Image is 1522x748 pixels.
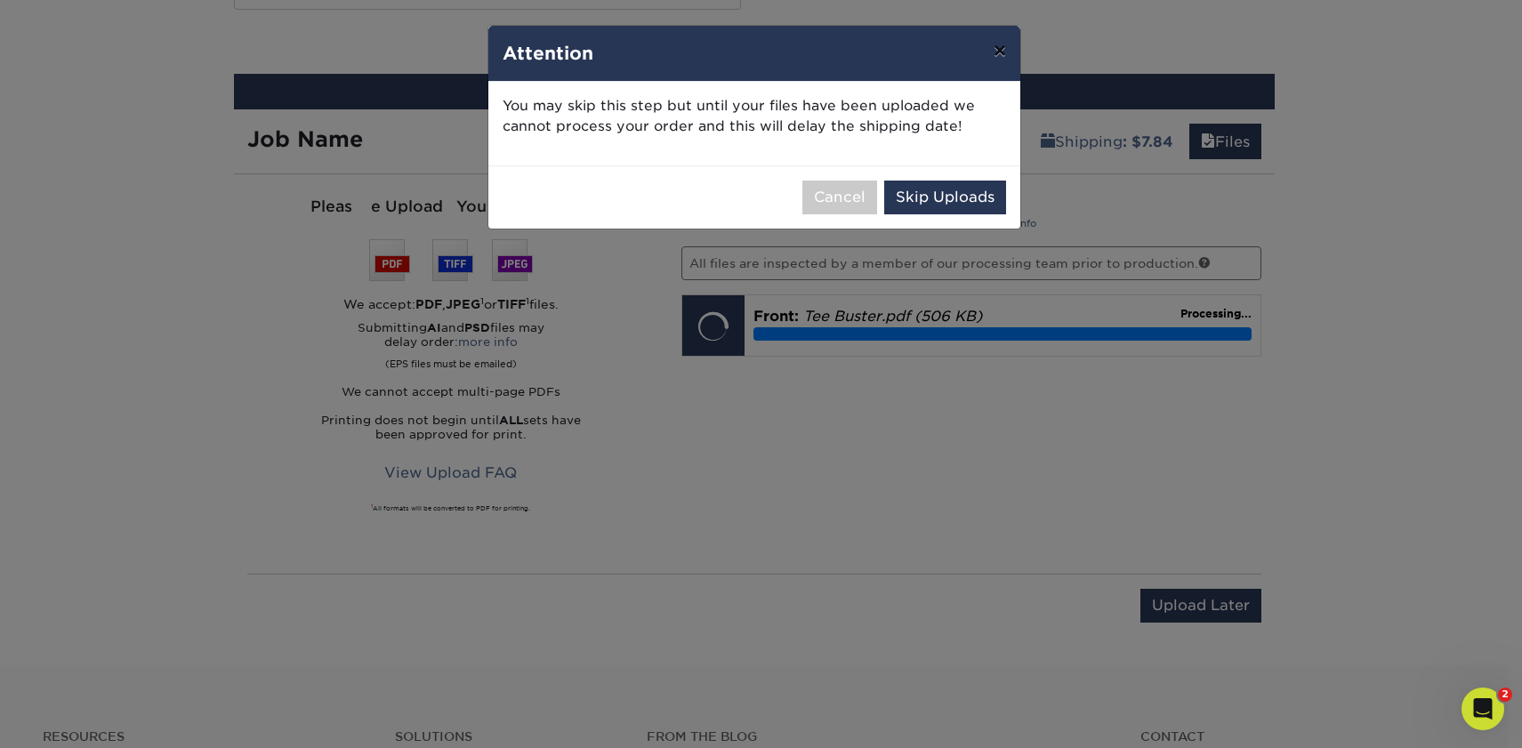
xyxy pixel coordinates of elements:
[1498,688,1512,702] span: 2
[1462,688,1504,730] iframe: Intercom live chat
[503,96,1006,137] p: You may skip this step but until your files have been uploaded we cannot process your order and t...
[979,26,1020,76] button: ×
[503,40,1006,67] h4: Attention
[802,181,877,214] button: Cancel
[884,181,1006,214] button: Skip Uploads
